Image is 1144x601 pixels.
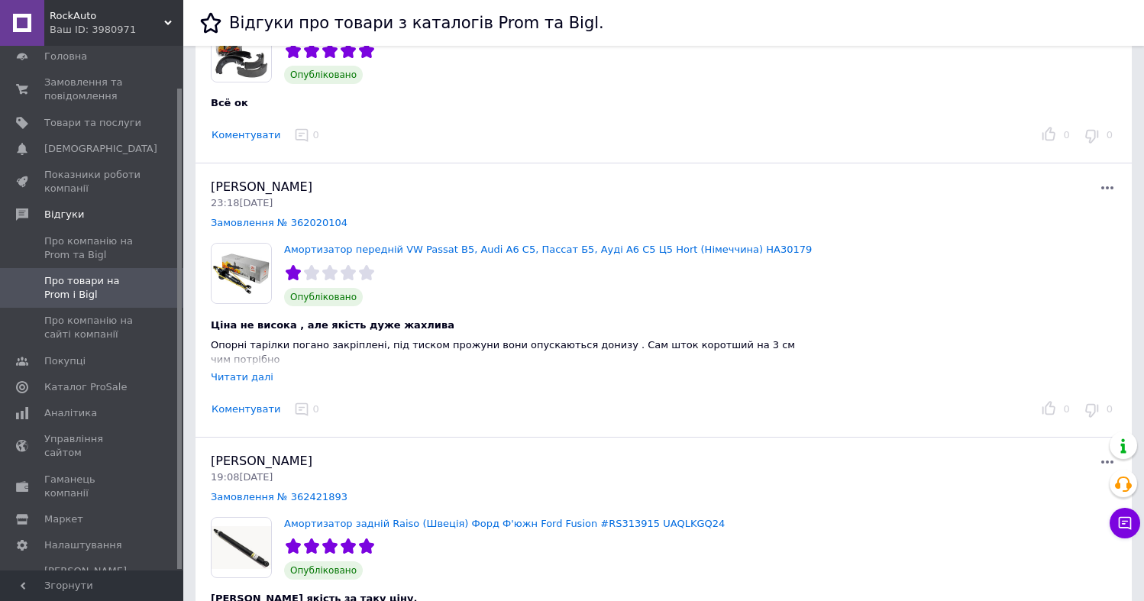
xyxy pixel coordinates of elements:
span: Про компанію на Prom та Bigl [44,234,141,262]
span: Опорні тарілки погано закріплені, під тиском прожуни вони опускаються донизу . Сам шток коротший ... [211,339,795,365]
span: Маркет [44,512,83,526]
span: Покупці [44,354,86,368]
span: Аналітика [44,406,97,420]
a: Замовлення № 362421893 [211,491,347,502]
img: Колодки гальмівні задні 2101, 2102, 2103, 2104, 2105, 2106, 2107, 2121, Нива Hort [212,22,271,82]
span: Про компанію на сайті компанії [44,314,141,341]
span: Гаманець компанії [44,473,141,500]
span: Управління сайтом [44,432,141,460]
span: RockAuto [50,9,164,23]
div: Читати далі [211,371,273,383]
span: [DEMOGRAPHIC_DATA] [44,142,157,156]
a: Замовлення № 362020104 [211,217,347,228]
img: Амортизатор задній Raiso (Швеція) Форд Ф'южн Ford Fusion #RS313915 UAQLKGQ24 [212,518,271,577]
span: 19:08[DATE] [211,471,273,483]
button: Чат з покупцем [1110,508,1140,538]
span: 23:18[DATE] [211,197,273,208]
button: Коментувати [211,402,281,418]
span: Показники роботи компанії [44,168,141,195]
span: Головна [44,50,87,63]
span: [PERSON_NAME] [211,179,312,194]
img: Амортизатор передній VW Passat B5, Audi A6 C5, Пассат Б5, Ауді А6 С5 Ц5 Hort (Німеччина) HA30179 [212,244,271,303]
span: Опубліковано [284,66,363,84]
a: Амортизатор задній Raiso (Швеція) Форд Ф'южн Ford Fusion #RS313915 UAQLKGQ24 [284,518,725,529]
span: Каталог ProSale [44,380,127,394]
span: Опубліковано [284,561,363,580]
span: Товари та послуги [44,116,141,130]
h1: Відгуки про товари з каталогів Prom та Bigl. [229,14,604,32]
span: Налаштування [44,538,122,552]
div: Ваш ID: 3980971 [50,23,183,37]
span: Про товари на Prom і Bigl [44,274,141,302]
span: Замовлення та повідомлення [44,76,141,103]
button: Коментувати [211,128,281,144]
span: [PERSON_NAME] [211,454,312,468]
span: Опубліковано [284,288,363,306]
span: Відгуки [44,208,84,221]
span: Всё ок [211,97,248,108]
a: Амортизатор передній VW Passat B5, Audi A6 C5, Пассат Б5, Ауді А6 С5 Ц5 Hort (Німеччина) HA30179 [284,244,812,255]
span: Ціна не висока , але якість дуже жахлива [211,319,454,331]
